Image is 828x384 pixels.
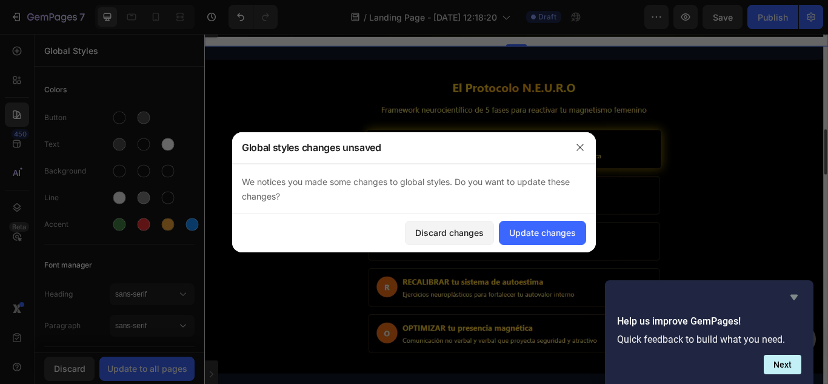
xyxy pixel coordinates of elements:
[764,355,801,374] button: Next question
[242,177,570,201] span: We notices you made some changes to global styles. Do you want to update these changes?
[617,290,801,374] div: Help us improve GemPages!
[617,314,801,329] h2: Help us improve GemPages!
[415,226,484,239] div: Discard changes
[617,334,801,345] p: Quick feedback to build what you need.
[405,221,494,245] button: Discard changes
[509,226,576,239] div: Update changes
[242,140,381,155] div: Global styles changes unsaved
[499,221,586,245] button: Update changes
[787,290,801,305] button: Hide survey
